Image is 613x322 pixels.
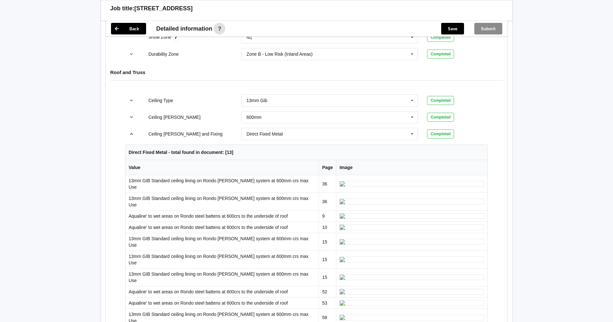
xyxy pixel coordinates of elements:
td: 15 [319,233,336,251]
img: ai_input-page15-CeilingBattenFixing-0-4.jpeg [339,239,484,245]
td: 53 [319,297,336,308]
div: Completed [427,96,454,105]
img: ai_input-page15-CeilingBattenFixing-0-5.jpeg [339,257,484,262]
td: 15 [319,268,336,286]
label: Durability Zone [148,52,179,57]
td: 13mm GIB Standard ceiling lining on Rondo [PERSON_NAME] system at 600mm crs max Use [125,193,319,210]
label: Snow Zone [148,34,172,40]
th: Page [319,160,336,175]
td: 9 [319,210,336,222]
div: Completed [427,129,454,138]
td: 36 [319,193,336,210]
button: reference-toggle [125,95,138,106]
td: 10 [319,222,336,233]
label: Ceiling [PERSON_NAME] and Fixing [148,131,222,137]
td: 36 [319,175,336,193]
img: ai_input-page36-CeilingBattenFixing-0-0.jpeg [339,181,484,187]
td: 13mm GIB Standard ceiling lining on Rondo [PERSON_NAME] system at 600mm crs max Use [125,268,319,286]
h3: [STREET_ADDRESS] [135,5,193,12]
img: ai_input-page9-CeilingBattenFixing-0-2.jpeg [339,213,484,219]
label: Ceiling Type [148,98,173,103]
h3: Job title: [110,5,135,12]
th: Direct Fixed Metal - total found in document: [13] [125,145,488,160]
td: 52 [319,286,336,297]
div: 13mm Gib [246,98,267,103]
td: Aqualine' to wet areas on Rondo steel battens at 600crs to the underside of roof [125,297,319,308]
td: 13mm GIB Standard ceiling lining on Rondo [PERSON_NAME] system at 600mm crs max Use [125,175,319,193]
td: 15 [319,251,336,268]
div: N1 [246,35,252,40]
th: Image [336,160,488,175]
button: reference-toggle [125,128,138,140]
td: Aqualine' to wet areas on Rondo steel battens at 600crs to the underside of roof [125,286,319,297]
button: reference-toggle [125,111,138,123]
td: Aqualine' to wet areas on Rondo steel battens at 600crs to the underside of roof [125,210,319,222]
img: ai_input-page15-CeilingBattenFixing-0-6.jpeg [339,274,484,280]
th: Value [125,160,319,175]
img: ai_input-page10-CeilingBattenFixing-0-3.jpeg [339,224,484,230]
div: 600mm [246,115,262,119]
button: Back [111,23,146,34]
button: Save [441,23,464,34]
div: Direct Fixed Metal [246,132,283,136]
div: Completed [427,33,454,42]
span: Detailed information [156,26,212,32]
td: Aqualine' to wet areas on Rondo steel battens at 600crs to the underside of roof [125,222,319,233]
div: Completed [427,50,454,59]
img: ai_input-page58-CeilingBattenFixing-0-9.jpeg [339,315,484,320]
td: 13mm GIB Standard ceiling lining on Rondo [PERSON_NAME] system at 600mm crs max Use [125,251,319,268]
label: Ceiling [PERSON_NAME] [148,115,200,120]
img: ai_input-page52-CeilingBattenFixing-0-7.jpeg [339,289,484,295]
div: Completed [427,113,454,122]
td: 13mm GIB Standard ceiling lining on Rondo [PERSON_NAME] system at 600mm crs max Use [125,233,319,251]
div: Zone B - Low Risk (Inland Areas) [246,52,312,56]
h4: Roof and Truss [110,69,503,75]
button: reference-toggle [125,48,138,60]
img: ai_input-page36-CeilingBattenFixing-0-1.jpeg [339,199,484,204]
img: ai_input-page53-CeilingBattenFixing-0-8.jpeg [339,300,484,306]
